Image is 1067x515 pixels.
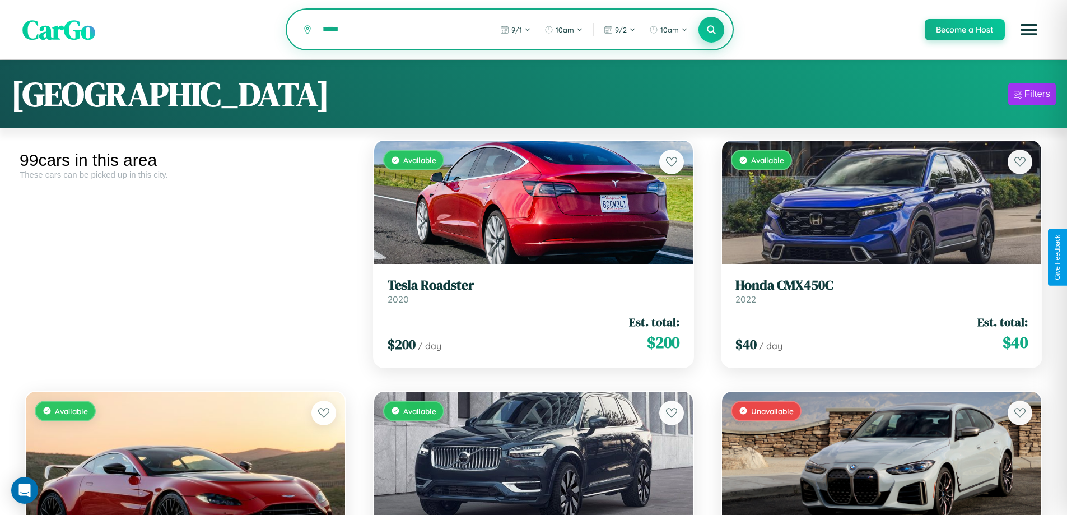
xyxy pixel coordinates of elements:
span: CarGo [22,11,95,48]
div: Give Feedback [1054,235,1061,280]
span: 9 / 1 [511,25,522,34]
span: Est. total: [977,314,1028,330]
span: Est. total: [629,314,679,330]
span: 9 / 2 [615,25,627,34]
button: Filters [1008,83,1056,105]
button: Open menu [1013,14,1045,45]
div: Open Intercom Messenger [11,477,38,504]
button: 10am [644,21,693,39]
button: 10am [539,21,589,39]
span: 10am [660,25,679,34]
div: 99 cars in this area [20,151,351,170]
div: Filters [1024,89,1050,100]
span: 2020 [388,294,409,305]
a: Tesla Roadster2020 [388,277,680,305]
h1: [GEOGRAPHIC_DATA] [11,71,329,117]
span: / day [759,340,782,351]
span: Available [751,155,784,165]
span: $ 40 [735,335,757,354]
span: $ 200 [647,331,679,354]
span: $ 200 [388,335,416,354]
button: Become a Host [925,19,1005,40]
h3: Tesla Roadster [388,277,680,294]
span: Available [403,406,436,416]
h3: Honda CMX450C [735,277,1028,294]
span: 2022 [735,294,756,305]
div: These cars can be picked up in this city. [20,170,351,179]
span: Unavailable [751,406,794,416]
span: / day [418,340,441,351]
a: Honda CMX450C2022 [735,277,1028,305]
span: $ 40 [1003,331,1028,354]
button: 9/1 [495,21,537,39]
span: Available [403,155,436,165]
button: 9/2 [598,21,641,39]
span: 10am [556,25,574,34]
span: Available [55,406,88,416]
